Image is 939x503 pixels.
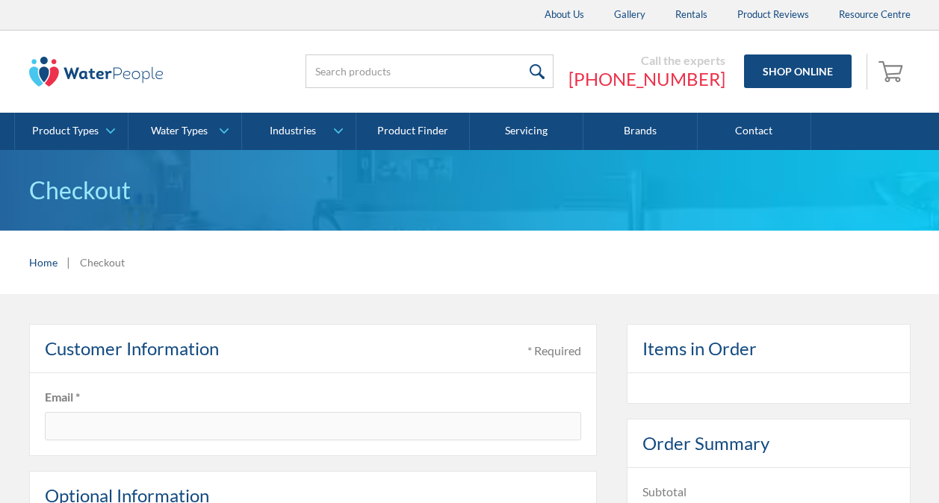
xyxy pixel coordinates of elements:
h4: Order Summary [642,430,769,457]
input: Search products [306,54,554,88]
a: Product Finder [356,113,470,150]
a: Home [29,254,58,270]
div: Industries [270,125,316,137]
label: Email * [45,388,581,406]
div: | [65,253,72,271]
h4: Items in Order [642,335,757,362]
a: Water Types [128,113,241,150]
div: Product Types [32,125,99,137]
div: Subtotal [642,483,687,501]
a: Industries [242,113,355,150]
h4: Customer Information [45,335,219,362]
div: Checkout [80,254,125,270]
div: Water Types [151,125,208,137]
a: Product Types [15,113,128,150]
div: * Required [527,342,581,360]
a: [PHONE_NUMBER] [568,68,725,90]
a: Shop Online [744,54,852,88]
a: Servicing [470,113,583,150]
a: Contact [698,113,811,150]
img: The Water People [29,57,164,87]
h1: Checkout [29,172,911,208]
img: shopping cart [878,59,907,83]
a: Brands [583,113,697,150]
div: Call the experts [568,53,725,68]
a: Open empty cart [875,54,911,90]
